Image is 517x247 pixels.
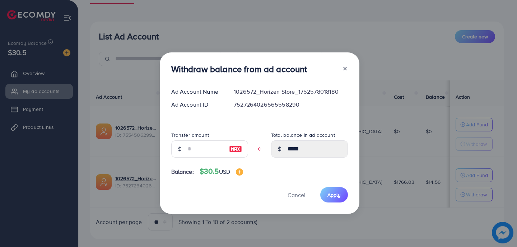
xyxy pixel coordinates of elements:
span: USD [219,168,230,176]
label: Transfer amount [171,131,209,139]
h3: Withdraw balance from ad account [171,64,307,74]
div: Ad Account Name [166,88,228,96]
img: image [236,168,243,176]
div: Ad Account ID [166,101,228,109]
label: Total balance in ad account [271,131,335,139]
span: Cancel [288,191,306,199]
img: image [229,145,242,153]
span: Apply [327,191,341,199]
div: 1026572_Horizen Store_1752578018180 [228,88,353,96]
h4: $30.5 [200,167,243,176]
div: 7527264026565558290 [228,101,353,109]
button: Cancel [279,187,315,202]
button: Apply [320,187,348,202]
span: Balance: [171,168,194,176]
